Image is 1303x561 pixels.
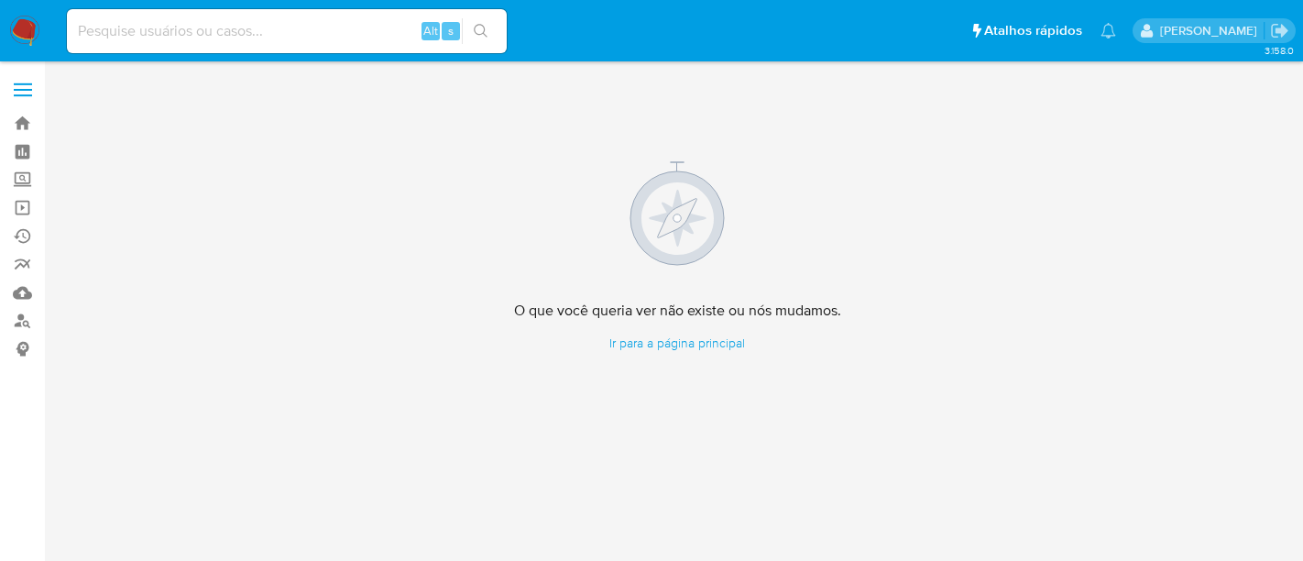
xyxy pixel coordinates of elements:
span: s [448,22,454,39]
h4: O que você queria ver não existe ou nós mudamos. [514,302,841,320]
span: Alt [423,22,438,39]
span: Atalhos rápidos [984,21,1082,40]
a: Sair [1270,21,1289,40]
button: search-icon [462,18,499,44]
input: Pesquise usuários ou casos... [67,19,507,43]
a: Ir para a página principal [514,335,841,352]
p: erico.trevizan@mercadopago.com.br [1160,22,1264,39]
a: Notificações [1100,23,1116,38]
